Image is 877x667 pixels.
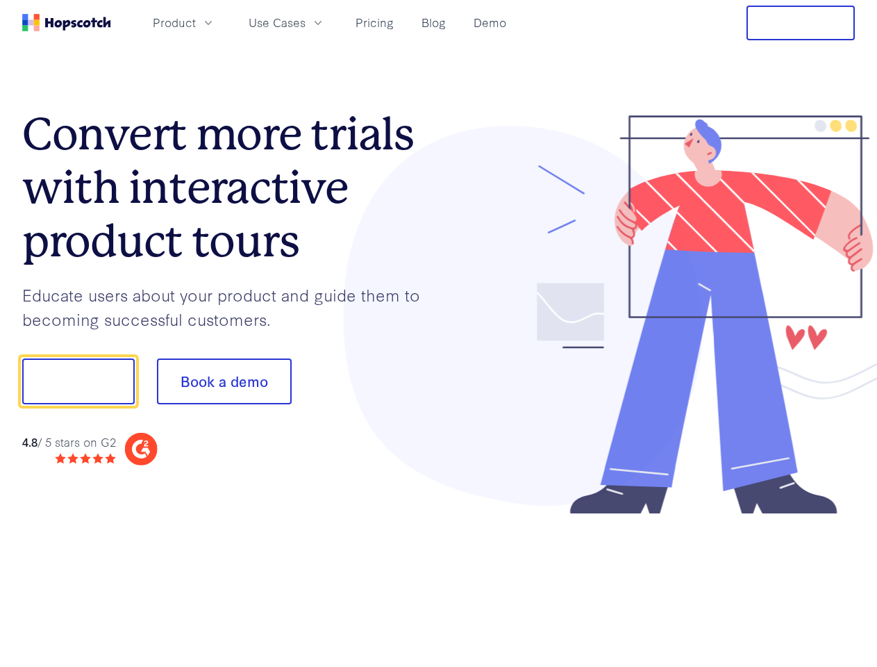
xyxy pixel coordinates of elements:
button: Show me! [22,359,135,404]
h1: Convert more trials with interactive product tours [22,108,439,267]
button: Book a demo [157,359,292,404]
a: Pricing [350,11,399,34]
span: Use Cases [249,14,306,31]
a: Home [22,14,111,31]
button: Product [144,11,224,34]
span: Product [153,14,196,31]
button: Free Trial [746,6,855,40]
a: Demo [468,11,512,34]
div: / 5 stars on G2 [22,434,116,451]
p: Educate users about your product and guide them to becoming successful customers. [22,283,439,331]
button: Use Cases [240,11,333,34]
strong: 4.8 [22,434,37,450]
a: Blog [416,11,451,34]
